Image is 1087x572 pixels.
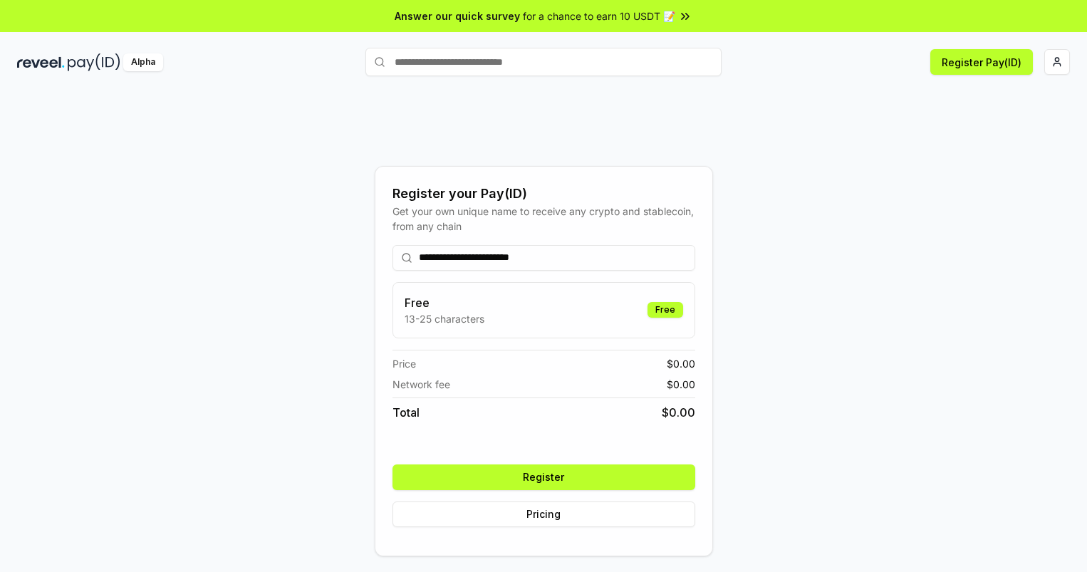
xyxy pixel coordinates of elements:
[523,9,675,24] span: for a chance to earn 10 USDT 📝
[392,356,416,371] span: Price
[647,302,683,318] div: Free
[405,311,484,326] p: 13-25 characters
[17,53,65,71] img: reveel_dark
[123,53,163,71] div: Alpha
[392,404,420,421] span: Total
[392,204,695,234] div: Get your own unique name to receive any crypto and stablecoin, from any chain
[930,49,1033,75] button: Register Pay(ID)
[395,9,520,24] span: Answer our quick survey
[68,53,120,71] img: pay_id
[667,377,695,392] span: $ 0.00
[392,184,695,204] div: Register your Pay(ID)
[392,464,695,490] button: Register
[405,294,484,311] h3: Free
[662,404,695,421] span: $ 0.00
[667,356,695,371] span: $ 0.00
[392,377,450,392] span: Network fee
[392,501,695,527] button: Pricing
